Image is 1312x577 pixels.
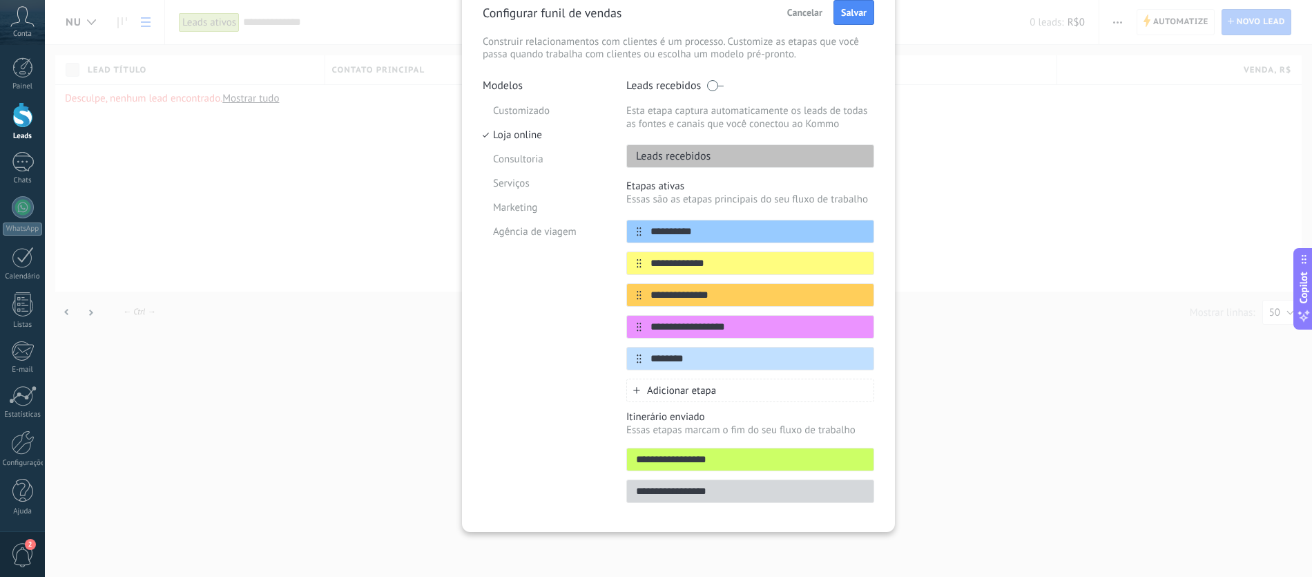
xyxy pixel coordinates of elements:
[3,272,43,281] div: Calendário
[25,539,36,550] span: 2
[483,79,606,93] p: Modelos
[483,171,606,196] li: Serviços
[626,79,701,93] p: Leads recebidos
[3,132,43,141] div: Leads
[3,366,43,375] div: E-mail
[841,8,867,17] span: Salvar
[3,507,43,516] div: Ajuda
[483,99,606,123] li: Customizado
[483,196,606,220] li: Marketing
[483,5,621,21] p: Configurar funil de vendas
[483,123,606,147] li: Loja online
[627,149,711,163] p: Leads recebidos
[13,30,32,39] span: Conta
[483,36,874,61] p: Construir relacionamentos com clientes é um processo. Customize as etapas que você passa quando t...
[3,82,43,91] div: Painel
[626,104,874,131] p: Esta etapa captura automaticamente os leads de todas as fontes e canais que você conectou ao Kommo
[1297,272,1311,303] span: Copilot
[3,459,43,468] div: Configurações
[626,424,874,437] p: Essas etapas marcam o fim do seu fluxo de trabalho
[626,410,874,424] p: Itinerário enviado
[647,384,716,397] span: Adicionar etapa
[626,180,874,193] p: Etapas ativas
[3,223,42,236] div: WhatsApp
[781,2,829,23] button: Cancelar
[626,193,874,206] p: Essas são as etapas principais do seu fluxo de trabalho
[483,147,606,171] li: Consultoria
[483,220,606,244] li: Agência de viagem
[3,176,43,185] div: Chats
[3,321,43,330] div: Listas
[787,8,822,17] span: Cancelar
[3,410,43,419] div: Estatísticas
